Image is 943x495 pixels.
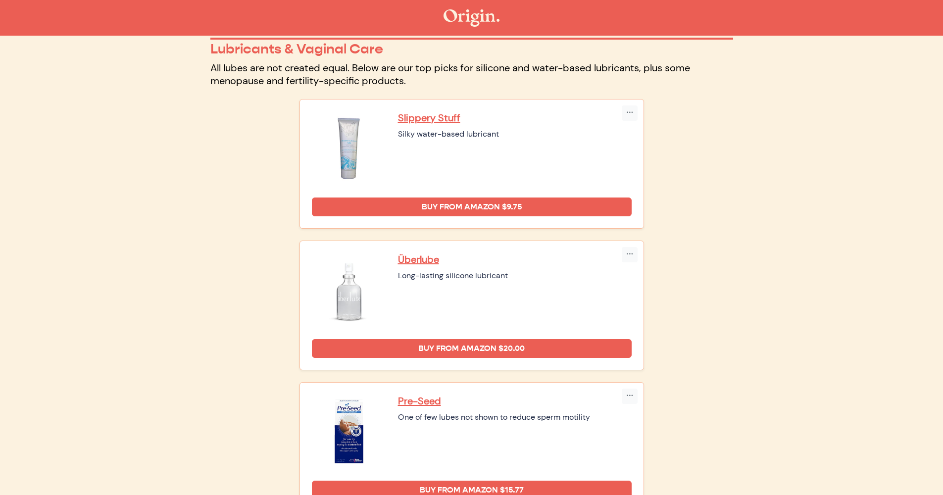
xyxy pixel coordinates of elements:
a: Pre-Seed [398,395,632,407]
a: Buy from Amazon $9.75 [312,198,632,216]
div: Silky water-based lubricant [398,128,632,140]
p: All lubes are not created equal. Below are our top picks for silicone and water-based lubricants,... [210,61,733,87]
div: One of few lubes not shown to reduce sperm motility [398,411,632,423]
img: Überlube [312,253,386,327]
a: Slippery Stuff [398,111,632,124]
p: Lubricants & Vaginal Care [210,41,733,57]
img: Pre-Seed [312,395,386,469]
img: The Origin Shop [444,9,499,27]
img: Slippery Stuff [312,111,386,186]
a: Buy from Amazon $20.00 [312,339,632,358]
a: Überlube [398,253,632,266]
div: Long-lasting silicone lubricant [398,270,632,282]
